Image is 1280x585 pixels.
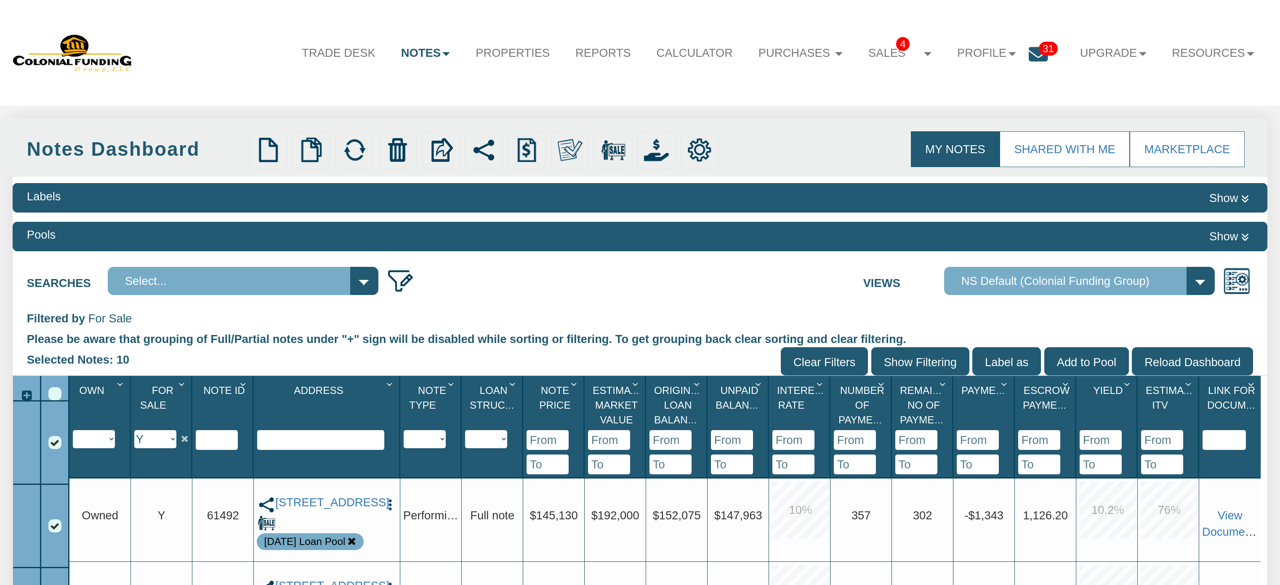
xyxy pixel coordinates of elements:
div: Sort None [649,379,706,474]
img: new.png [256,138,281,162]
button: Show [1205,188,1253,208]
div: Please be aware that grouping of Full/Partial notes under "+" sign will be disabled while sorting... [27,327,1253,347]
div: Column Menu [1182,376,1198,391]
input: From [895,430,937,450]
span: Estimated Market Value [593,385,650,425]
div: Number Of Payments Sort None [834,379,891,430]
div: Original Loan Balance Sort None [649,379,706,430]
div: Sort None [711,379,768,474]
span: $152,075 [653,508,701,521]
span: Y [158,508,165,521]
div: Estimated Itv Sort None [1141,379,1198,430]
input: To [957,455,999,474]
img: copy.png [299,138,324,162]
a: Trade Desk [289,36,389,70]
a: Sales4 [856,36,945,71]
span: 31 [1039,42,1058,56]
span: Remaining No Of Payments [900,385,958,425]
div: Unpaid Balance Sort None [711,379,768,430]
input: To [895,455,937,474]
div: Column Menu [175,376,191,391]
img: for_sale.png [258,514,275,532]
input: To [834,455,876,474]
span: For Sale [88,312,132,325]
div: Column Menu [875,376,890,391]
button: Show [1205,226,1253,246]
div: Note is contained in the pool 9-25-25 Loan Pool [264,534,346,549]
span: Estimated Itv [1146,385,1203,411]
a: Profile [945,36,1029,70]
input: Clear Filters [781,347,868,375]
input: From [711,430,753,450]
div: Sort None [834,379,891,474]
div: Column Menu [383,376,399,391]
div: Select All [48,387,61,400]
div: Sort None [588,379,645,474]
input: To [527,455,569,474]
span: 357 [852,508,871,521]
div: Note Price Sort None [527,379,583,430]
div: Sort None [772,379,829,474]
div: Sort None [196,379,253,450]
img: for_sale.png [601,138,626,162]
div: Estimated Market Value Sort None [588,379,645,430]
img: trash.png [385,138,410,162]
div: Sort None [1203,379,1261,450]
span: Address [294,385,343,396]
div: Note Id Sort None [196,379,253,430]
span: Filtered by [27,312,85,325]
div: Sort None [1080,379,1136,474]
img: views.png [1223,267,1251,295]
span: Original Loan Balance [654,385,703,425]
span: Interest Rate [777,385,828,411]
input: From [957,430,999,450]
span: Own [79,385,104,396]
input: From [1141,430,1183,450]
div: 10.0 [772,481,829,539]
a: Notes [388,36,463,70]
img: export.svg [428,138,453,162]
input: To [772,455,814,474]
div: Remaining No Of Payments Sort None [895,379,952,430]
div: Labels [27,188,61,205]
span: 1,126.20 [1023,508,1068,521]
input: To [649,455,692,474]
span: $145,130 [530,508,578,521]
input: From [527,430,569,450]
input: To [1080,455,1122,474]
span: -$1,343 [964,508,1003,521]
span: $192,000 [591,508,639,521]
div: Notes Dashboard [27,136,245,163]
a: Properties [463,36,563,70]
div: Sort None [73,379,130,448]
a: View Documents [1202,508,1260,538]
button: Press to open the note menu [383,496,397,512]
div: Sort None [465,379,522,448]
input: From [772,430,814,450]
img: settings.png [687,138,712,162]
input: Reload Dashboard [1132,347,1253,375]
div: Column Menu [1059,376,1075,391]
img: share.svg [471,138,496,162]
div: Column Menu [629,376,644,391]
div: Sort None [257,379,399,450]
img: make_own.png [558,138,583,162]
span: Number Of Payments [838,385,893,425]
img: purchase_offer.png [644,138,669,162]
div: Address Sort None [257,379,399,430]
img: edit_filter_icon.png [386,267,415,295]
span: Unpaid Balance [716,385,764,411]
div: Selected Notes: 10 [27,347,136,372]
div: Column Menu [998,376,1013,391]
div: Column Menu [813,376,829,391]
div: Own Sort None [73,379,130,430]
span: Note Price [539,385,570,411]
div: Sort None [404,379,460,448]
input: From [649,430,692,450]
span: Link For Documents [1207,385,1273,411]
a: 31 [1029,36,1067,77]
div: Sort None [527,379,583,474]
input: Show Filtering [871,347,969,375]
div: Row 2, Row Selection Checkbox [48,519,61,532]
img: 579666 [13,33,133,73]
